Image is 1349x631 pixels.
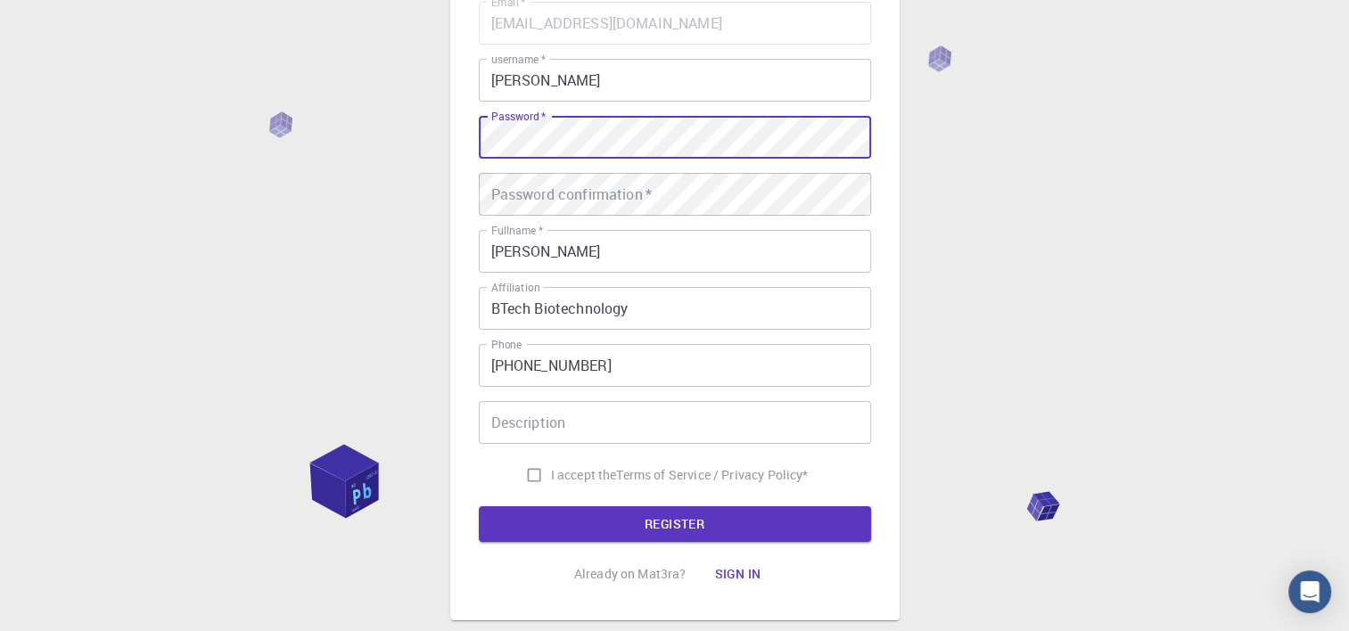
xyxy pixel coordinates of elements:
[491,109,546,124] label: Password
[551,466,617,484] span: I accept the
[479,506,871,542] button: REGISTER
[616,466,808,484] a: Terms of Service / Privacy Policy*
[491,280,539,295] label: Affiliation
[700,556,775,592] button: Sign in
[574,565,687,583] p: Already on Mat3ra?
[491,223,543,238] label: Fullname
[491,337,522,352] label: Phone
[491,52,546,67] label: username
[1288,570,1331,613] div: Open Intercom Messenger
[616,466,808,484] p: Terms of Service / Privacy Policy *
